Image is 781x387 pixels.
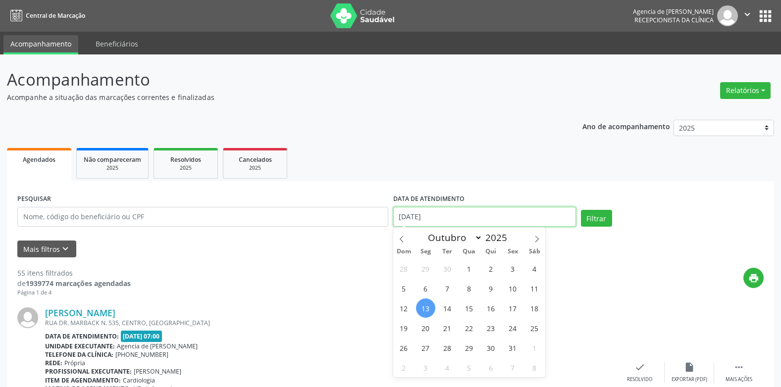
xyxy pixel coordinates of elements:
[394,338,414,357] span: Outubro 26, 2025
[481,318,501,338] span: Outubro 23, 2025
[438,259,457,278] span: Setembro 30, 2025
[438,279,457,298] span: Outubro 7, 2025
[45,376,121,385] b: Item de agendamento:
[17,241,76,258] button: Mais filtroskeyboard_arrow_down
[26,279,131,288] strong: 1939774 marcações agendadas
[460,259,479,278] span: Outubro 1, 2025
[416,318,435,338] span: Outubro 20, 2025
[525,298,544,318] span: Outubro 18, 2025
[502,248,523,255] span: Sex
[394,279,414,298] span: Outubro 5, 2025
[627,376,652,383] div: Resolvido
[460,318,479,338] span: Outubro 22, 2025
[438,358,457,377] span: Novembro 4, 2025
[525,259,544,278] span: Outubro 4, 2025
[17,278,131,289] div: de
[84,155,141,164] span: Não compareceram
[525,338,544,357] span: Novembro 1, 2025
[503,259,522,278] span: Outubro 3, 2025
[89,35,145,52] a: Beneficiários
[3,35,78,54] a: Acompanhamento
[672,376,707,383] div: Exportar (PDF)
[438,318,457,338] span: Outubro 21, 2025
[45,319,615,327] div: RUA DR. MARBACK N. 535, CENTRO, [GEOGRAPHIC_DATA]
[239,155,272,164] span: Cancelados
[503,298,522,318] span: Outubro 17, 2025
[460,338,479,357] span: Outubro 29, 2025
[481,298,501,318] span: Outubro 16, 2025
[438,338,457,357] span: Outubro 28, 2025
[525,358,544,377] span: Novembro 8, 2025
[64,359,85,367] span: Própria
[394,298,414,318] span: Outubro 12, 2025
[684,362,695,373] i: insert_drive_file
[416,358,435,377] span: Novembro 3, 2025
[45,332,119,340] b: Data de atendimento:
[416,338,435,357] span: Outubro 27, 2025
[115,350,168,359] span: [PHONE_NUMBER]
[748,273,759,284] i: print
[423,231,483,244] select: Month
[523,248,545,255] span: Sáb
[230,164,280,172] div: 2025
[525,318,544,338] span: Outubro 25, 2025
[481,338,501,357] span: Outubro 30, 2025
[45,307,115,318] a: [PERSON_NAME]
[17,289,131,297] div: Página 1 de 4
[123,376,155,385] span: Cardiologia
[161,164,210,172] div: 2025
[117,342,198,350] span: Agencia de [PERSON_NAME]
[481,259,501,278] span: Outubro 2, 2025
[480,248,502,255] span: Qui
[503,318,522,338] span: Outubro 24, 2025
[458,248,480,255] span: Qua
[393,248,415,255] span: Dom
[738,5,757,26] button: 
[460,358,479,377] span: Novembro 5, 2025
[415,248,436,255] span: Seg
[726,376,752,383] div: Mais ações
[481,358,501,377] span: Novembro 6, 2025
[460,298,479,318] span: Outubro 15, 2025
[394,318,414,338] span: Outubro 19, 2025
[581,210,612,227] button: Filtrar
[633,7,714,16] div: Agencia de [PERSON_NAME]
[7,67,544,92] p: Acompanhamento
[416,259,435,278] span: Setembro 29, 2025
[17,307,38,328] img: img
[634,362,645,373] i: check
[634,16,714,24] span: Recepcionista da clínica
[84,164,141,172] div: 2025
[717,5,738,26] img: img
[17,207,388,227] input: Nome, código do beneficiário ou CPF
[121,331,162,342] span: [DATE] 07:00
[481,279,501,298] span: Outubro 9, 2025
[720,82,771,99] button: Relatórios
[393,192,465,207] label: DATA DE ATENDIMENTO
[460,279,479,298] span: Outubro 8, 2025
[26,11,85,20] span: Central de Marcação
[7,92,544,102] p: Acompanhe a situação das marcações correntes e finalizadas
[7,7,85,24] a: Central de Marcação
[134,367,181,376] span: [PERSON_NAME]
[757,7,774,25] button: apps
[438,298,457,318] span: Outubro 14, 2025
[482,231,515,244] input: Year
[416,279,435,298] span: Outubro 6, 2025
[45,350,113,359] b: Telefone da clínica:
[436,248,458,255] span: Ter
[17,192,51,207] label: PESQUISAR
[394,259,414,278] span: Setembro 28, 2025
[45,359,62,367] b: Rede:
[525,279,544,298] span: Outubro 11, 2025
[503,279,522,298] span: Outubro 10, 2025
[503,358,522,377] span: Novembro 7, 2025
[45,342,115,350] b: Unidade executante:
[17,268,131,278] div: 55 itens filtrados
[733,362,744,373] i: 
[23,155,55,164] span: Agendados
[503,338,522,357] span: Outubro 31, 2025
[742,9,753,20] i: 
[394,358,414,377] span: Novembro 2, 2025
[393,207,576,227] input: Selecione um intervalo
